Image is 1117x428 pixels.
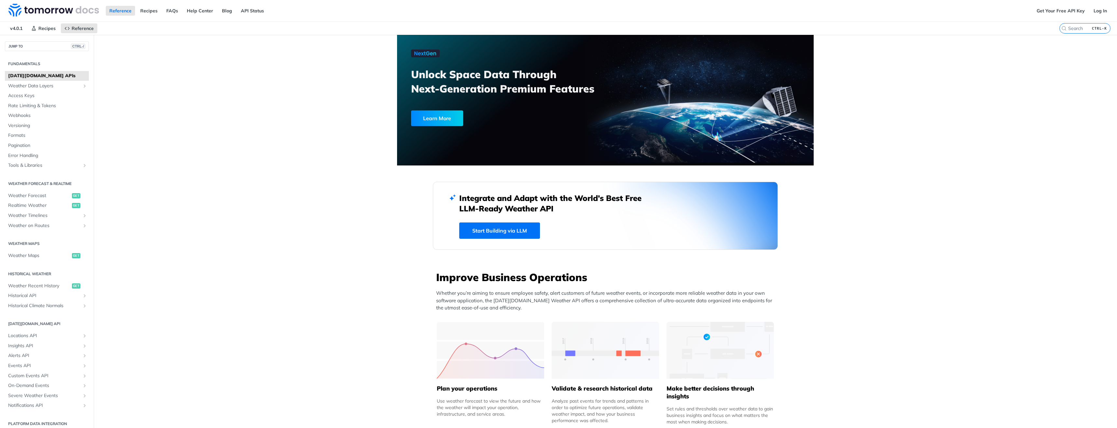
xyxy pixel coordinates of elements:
[82,393,87,398] button: Show subpages for Severe Weather Events
[82,83,87,89] button: Show subpages for Weather Data Layers
[5,111,89,121] a: Webhooks
[8,303,80,309] span: Historical Climate Normals
[8,402,80,409] span: Notifications API
[8,112,87,119] span: Webhooks
[72,25,94,31] span: Reference
[82,303,87,308] button: Show subpages for Historical Climate Normals
[8,83,80,89] span: Weather Data Layers
[667,322,774,379] img: a22d113-group-496-32x.svg
[436,270,778,284] h3: Improve Business Operations
[8,132,87,139] span: Formats
[5,241,89,247] h2: Weather Maps
[1033,6,1088,16] a: Get Your Free API Key
[8,152,87,159] span: Error Handling
[71,44,85,49] span: CTRL-/
[82,383,87,388] button: Show subpages for On-Demand Events
[72,253,80,258] span: get
[5,121,89,131] a: Versioning
[8,142,87,149] span: Pagination
[5,101,89,111] a: Rate Limiting & Tokens
[38,25,56,31] span: Recipes
[8,352,80,359] span: Alerts API
[5,381,89,391] a: On-Demand EventsShow subpages for On-Demand Events
[8,202,70,209] span: Realtime Weather
[8,252,70,259] span: Weather Maps
[1090,6,1110,16] a: Log In
[218,6,236,16] a: Blog
[1090,25,1109,32] kbd: CTRL-K
[5,401,89,410] a: Notifications APIShow subpages for Notifications API
[411,110,463,126] div: Learn More
[61,23,97,33] a: Reference
[5,131,89,140] a: Formats
[72,283,80,289] span: get
[72,203,80,208] span: get
[7,23,26,33] span: v4.0.1
[106,6,135,16] a: Reference
[5,421,89,427] h2: Platform DATA integration
[411,67,613,96] h3: Unlock Space Data Through Next-Generation Premium Features
[28,23,59,33] a: Recipes
[8,4,99,17] img: Tomorrow.io Weather API Docs
[5,201,89,210] a: Realtime Weatherget
[82,293,87,298] button: Show subpages for Historical API
[5,361,89,371] a: Events APIShow subpages for Events API
[82,343,87,349] button: Show subpages for Insights API
[8,222,80,229] span: Weather on Routes
[667,385,774,400] h5: Make better decisions through insights
[8,103,87,109] span: Rate Limiting & Tokens
[8,283,70,289] span: Weather Recent History
[8,343,80,349] span: Insights API
[5,161,89,170] a: Tools & LibrariesShow subpages for Tools & Libraries
[5,321,89,327] h2: [DATE][DOMAIN_NAME] API
[8,382,80,389] span: On-Demand Events
[8,93,87,99] span: Access Keys
[8,162,80,169] span: Tools & Libraries
[8,73,87,79] span: [DATE][DOMAIN_NAME] APIs
[8,193,70,199] span: Weather Forecast
[183,6,217,16] a: Help Center
[5,291,89,301] a: Historical APIShow subpages for Historical API
[8,122,87,129] span: Versioning
[437,322,544,379] img: 39565e8-group-4962x.svg
[552,398,659,424] div: Analyze past events for trends and patterns in order to optimize future operations, validate weat...
[411,110,572,126] a: Learn More
[5,331,89,341] a: Locations APIShow subpages for Locations API
[5,271,89,277] h2: Historical Weather
[82,373,87,378] button: Show subpages for Custom Events API
[8,212,80,219] span: Weather Timelines
[8,333,80,339] span: Locations API
[82,353,87,358] button: Show subpages for Alerts API
[82,223,87,228] button: Show subpages for Weather on Routes
[5,221,89,231] a: Weather on RoutesShow subpages for Weather on Routes
[5,251,89,261] a: Weather Mapsget
[5,81,89,91] a: Weather Data LayersShow subpages for Weather Data Layers
[436,290,778,312] p: Whether you’re aiming to ensure employee safety, alert customers of future weather events, or inc...
[1061,26,1067,31] svg: Search
[5,191,89,201] a: Weather Forecastget
[82,213,87,218] button: Show subpages for Weather Timelines
[82,403,87,408] button: Show subpages for Notifications API
[8,392,80,399] span: Severe Weather Events
[5,371,89,381] a: Custom Events APIShow subpages for Custom Events API
[5,391,89,401] a: Severe Weather EventsShow subpages for Severe Weather Events
[5,181,89,187] h2: Weather Forecast & realtime
[459,193,651,214] h2: Integrate and Adapt with the World’s Best Free LLM-Ready Weather API
[552,385,659,392] h5: Validate & research historical data
[5,91,89,101] a: Access Keys
[5,341,89,351] a: Insights APIShow subpages for Insights API
[5,211,89,221] a: Weather TimelinesShow subpages for Weather Timelines
[5,71,89,81] a: [DATE][DOMAIN_NAME] APIs
[8,292,80,299] span: Historical API
[8,373,80,379] span: Custom Events API
[5,141,89,150] a: Pagination
[8,363,80,369] span: Events API
[411,50,440,57] img: NextGen
[5,151,89,161] a: Error Handling
[5,281,89,291] a: Weather Recent Historyget
[5,351,89,361] a: Alerts APIShow subpages for Alerts API
[237,6,268,16] a: API Status
[5,41,89,51] button: JUMP TOCTRL-/
[437,398,544,417] div: Use weather forecast to view the future and how the weather will impact your operation, infrastru...
[5,61,89,67] h2: Fundamentals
